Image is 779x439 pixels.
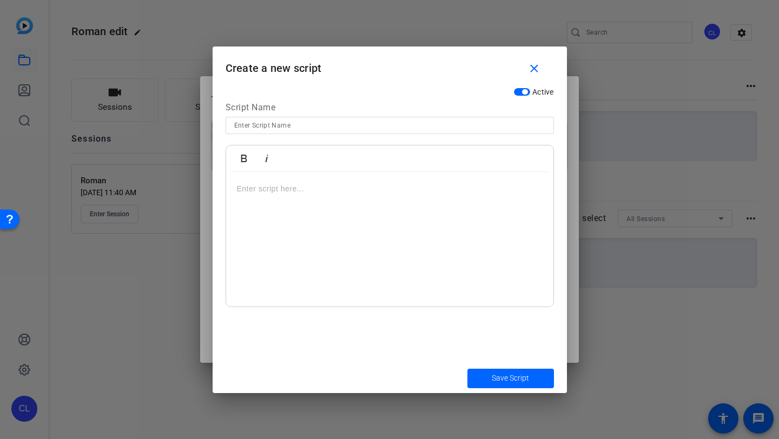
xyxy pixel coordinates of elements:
span: Active [532,88,554,96]
button: Italic (⌘I) [256,148,277,169]
mat-icon: close [527,62,541,76]
input: Enter Script Name [234,119,545,132]
button: Bold (⌘B) [234,148,254,169]
span: Save Script [492,373,529,384]
button: Save Script [467,369,554,388]
h1: Create a new script [213,46,567,82]
div: Script Name [226,101,554,117]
